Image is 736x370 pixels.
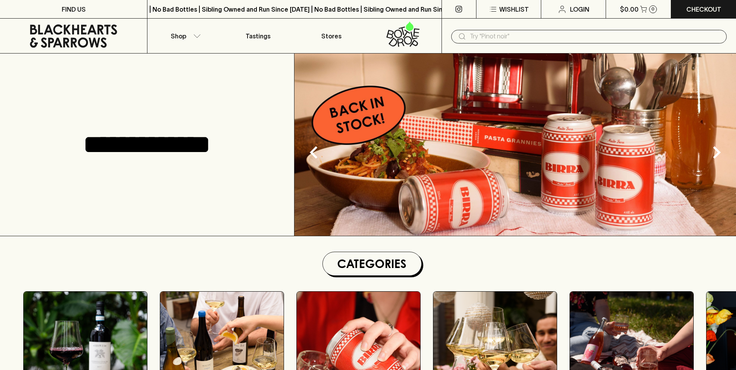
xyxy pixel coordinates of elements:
[298,137,329,168] button: Previous
[470,30,720,43] input: Try "Pinot noir"
[147,19,221,53] button: Shop
[62,5,86,14] p: FIND US
[246,31,270,41] p: Tastings
[620,5,639,14] p: $0.00
[499,5,529,14] p: Wishlist
[294,54,736,236] img: optimise
[294,19,368,53] a: Stores
[221,19,294,53] a: Tastings
[171,31,186,41] p: Shop
[651,7,655,11] p: 0
[326,255,418,272] h1: Categories
[686,5,721,14] p: Checkout
[701,137,732,168] button: Next
[570,5,589,14] p: Login
[321,31,341,41] p: Stores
